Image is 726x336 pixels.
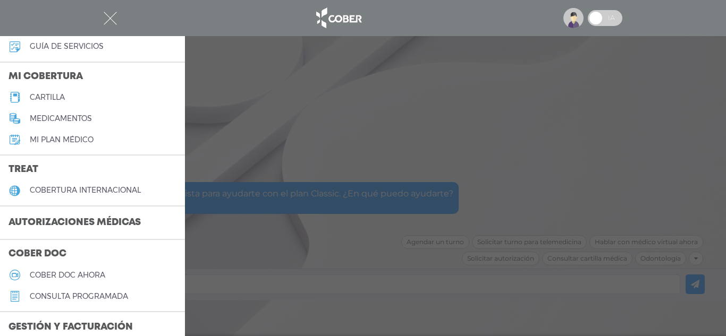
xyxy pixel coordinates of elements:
[30,114,92,123] h5: medicamentos
[30,271,105,280] h5: Cober doc ahora
[30,93,65,102] h5: cartilla
[30,42,104,51] h5: guía de servicios
[30,135,94,144] h5: Mi plan médico
[30,186,141,195] h5: cobertura internacional
[104,12,117,25] img: Cober_menu-close-white.svg
[310,5,366,31] img: logo_cober_home-white.png
[30,292,128,301] h5: consulta programada
[563,8,584,28] img: profile-placeholder.svg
